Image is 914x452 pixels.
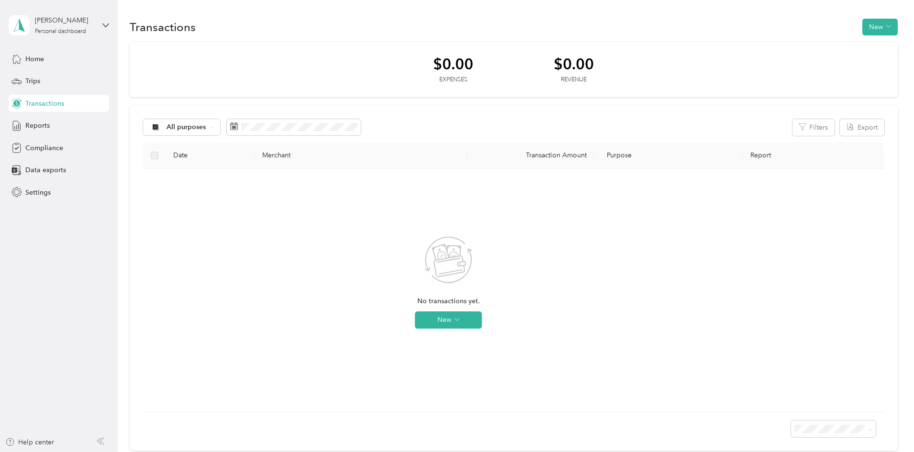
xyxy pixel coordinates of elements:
[415,311,482,329] button: New
[602,151,632,159] span: Purpose
[862,19,898,35] button: New
[25,54,44,64] span: Home
[35,15,95,25] div: [PERSON_NAME]
[743,143,884,169] th: Report
[130,22,196,32] h1: Transactions
[25,99,64,109] span: Transactions
[860,398,914,452] iframe: Everlance-gr Chat Button Frame
[840,119,884,136] button: Export
[417,296,480,307] span: No transactions yet.
[255,143,467,169] th: Merchant
[554,76,594,84] div: Revenue
[433,76,473,84] div: Expenses
[25,76,40,86] span: Trips
[167,124,206,131] span: All purposes
[35,29,86,34] div: Personal dashboard
[25,187,51,198] span: Settings
[5,437,54,447] button: Help center
[25,165,66,175] span: Data exports
[792,119,835,136] button: Filters
[25,121,50,131] span: Reports
[166,143,255,169] th: Date
[467,143,594,169] th: Transaction Amount
[554,55,594,72] div: $0.00
[433,55,473,72] div: $0.00
[25,143,63,153] span: Compliance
